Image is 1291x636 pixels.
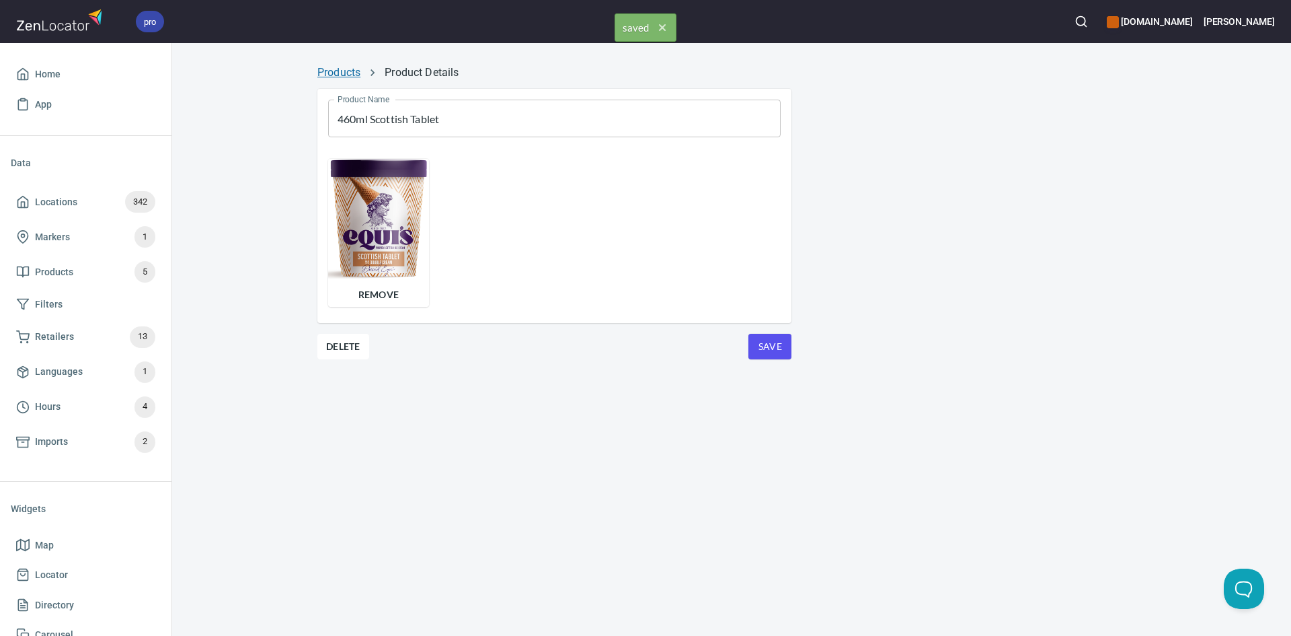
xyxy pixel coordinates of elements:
[35,296,63,313] span: Filters
[328,282,429,308] button: Remove
[136,11,164,32] div: pro
[615,14,676,41] span: saved
[11,184,161,219] a: Locations342
[16,5,106,34] img: zenlocator
[136,15,164,29] span: pro
[1204,14,1275,29] h6: [PERSON_NAME]
[1224,569,1264,609] iframe: Help Scout Beacon - Open
[11,254,161,289] a: Products5
[11,390,161,425] a: Hours4
[35,398,61,415] span: Hours
[11,147,161,179] li: Data
[35,363,83,380] span: Languages
[337,287,420,303] span: Remove
[35,229,70,246] span: Markers
[11,90,161,120] a: App
[35,96,52,113] span: App
[11,355,161,390] a: Languages1
[759,339,781,355] span: Save
[1066,7,1096,36] button: Search
[11,59,161,90] a: Home
[35,597,74,614] span: Directory
[35,264,73,281] span: Products
[35,433,68,450] span: Imports
[134,264,155,280] span: 5
[1204,7,1275,36] button: [PERSON_NAME]
[125,195,155,210] span: 342
[134,399,155,415] span: 4
[11,219,161,254] a: Markers1
[1107,14,1192,29] h6: [DOMAIN_NAME]
[11,289,161,320] a: Filters
[11,493,161,525] li: Widgets
[11,590,161,621] a: Directory
[1107,7,1192,36] div: Manage your apps
[1107,16,1119,28] button: color-CE600E
[11,425,161,460] a: Imports2
[317,65,1146,81] nav: breadcrumb
[35,567,68,584] span: Locator
[35,537,54,554] span: Map
[130,329,155,345] span: 13
[317,334,369,359] button: Delete
[11,530,161,561] a: Map
[326,339,360,355] span: Delete
[134,229,155,245] span: 1
[134,364,155,380] span: 1
[35,66,61,83] span: Home
[11,320,161,355] a: Retailers13
[35,194,77,211] span: Locations
[134,434,155,450] span: 2
[328,159,781,307] div: Remove
[748,334,791,359] button: Save
[11,560,161,590] a: Locator
[385,66,459,79] a: Product Details
[35,328,74,345] span: Retailers
[317,66,360,79] a: Products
